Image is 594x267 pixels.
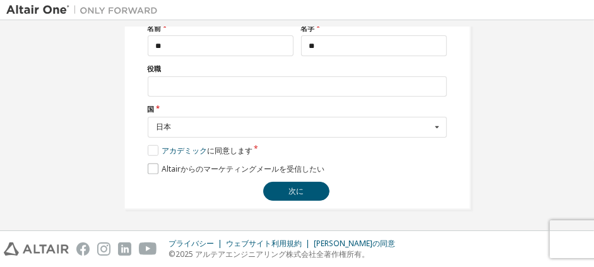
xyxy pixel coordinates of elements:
label: 国 [148,104,447,114]
img: アルタイルワン [6,4,164,16]
label: 役職 [148,64,447,74]
img: linkedin.svg [118,242,131,256]
img: youtube.svg [139,242,157,256]
img: facebook.svg [76,242,90,256]
p: © [169,249,403,259]
div: ウェブサイト利用規約 [226,239,314,249]
font: 2025 アルテアエンジニアリング株式会社全著作権所有。 [175,249,369,259]
label: に同意します [148,145,252,156]
div: 日本 [157,123,431,131]
img: altair_logo.svg [4,242,69,256]
label: 名字 [301,23,447,33]
div: プライバシー [169,239,226,249]
a: アカデミック [162,145,207,156]
img: instagram.svg [97,242,110,256]
button: 次に [263,182,330,201]
label: 名前 [148,23,294,33]
label: Altairからのマーケティングメールを受信したい [148,163,324,174]
div: [PERSON_NAME]の同意 [314,239,403,249]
